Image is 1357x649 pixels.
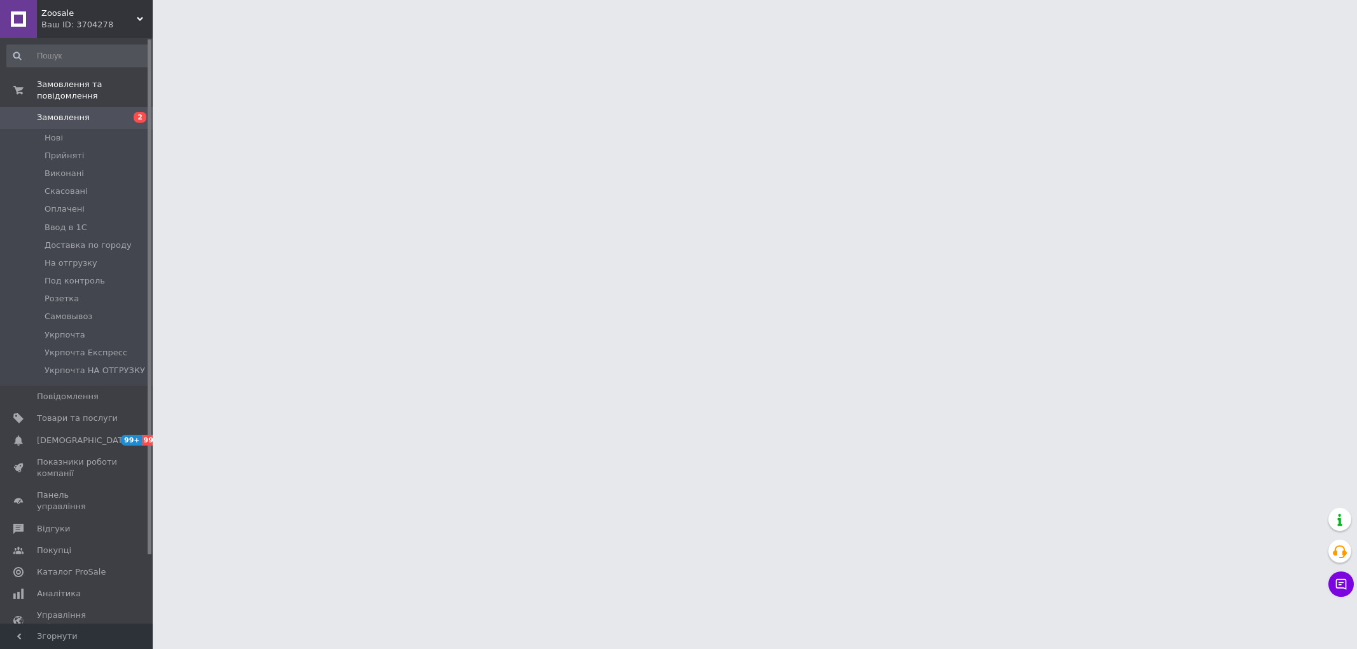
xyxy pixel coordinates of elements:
span: Показники роботи компанії [37,456,118,479]
span: Нові [45,132,63,144]
span: Скасовані [45,186,88,197]
span: На отгрузку [45,257,97,269]
span: Товари та послуги [37,413,118,424]
span: Укрпочта НА ОТГРУЗКУ [45,365,145,376]
span: Доставка по городу [45,240,132,251]
span: 99+ [121,435,142,446]
span: Ввод в 1С [45,222,87,233]
span: Каталог ProSale [37,566,106,578]
span: Управління сайтом [37,610,118,632]
span: Самовывоз [45,311,92,322]
span: Аналітика [37,588,81,599]
span: Укрпочта [45,329,85,341]
span: Розетка [45,293,79,304]
span: Оплачені [45,203,85,215]
span: Покупці [37,545,71,556]
span: Укрпочта Експресс [45,347,127,359]
button: Чат з покупцем [1328,571,1354,597]
span: Повідомлення [37,391,99,402]
span: Виконані [45,168,84,179]
input: Пошук [6,44,150,67]
span: Замовлення [37,112,90,123]
div: Ваш ID: 3704278 [41,19,153,31]
span: 2 [134,112,146,123]
span: Панель управління [37,489,118,512]
span: 99+ [142,435,163,446]
span: Відгуки [37,523,70,535]
span: Прийняті [45,150,84,161]
span: Zoosale [41,8,137,19]
span: Под контроль [45,275,105,287]
span: [DEMOGRAPHIC_DATA] [37,435,131,446]
span: Замовлення та повідомлення [37,79,153,102]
